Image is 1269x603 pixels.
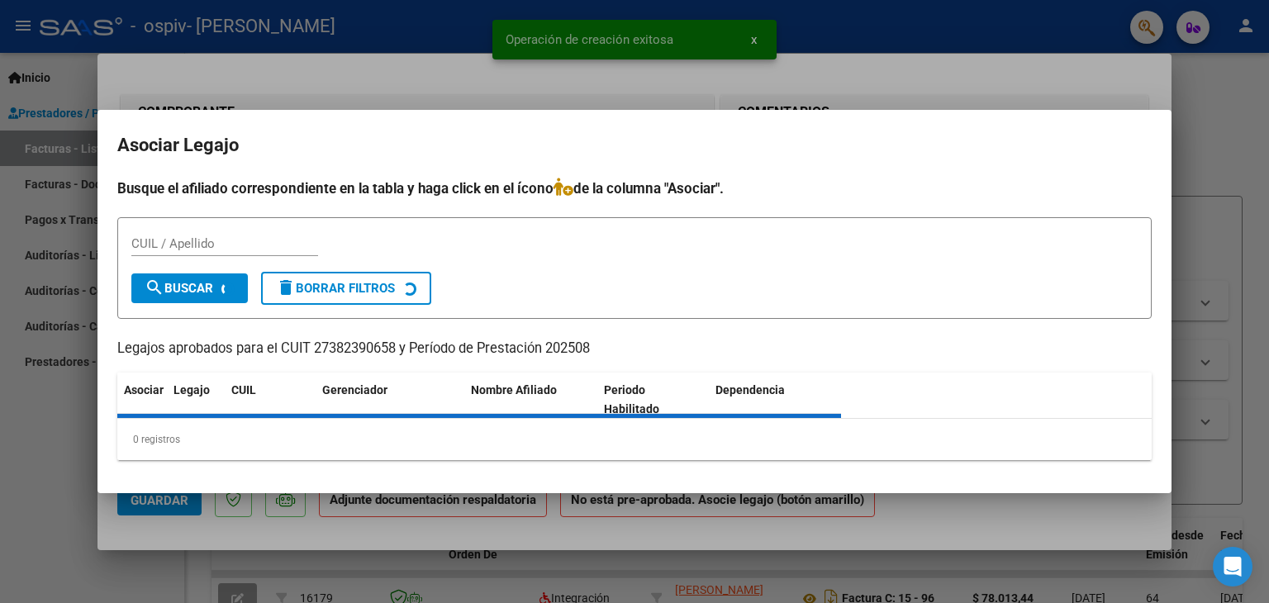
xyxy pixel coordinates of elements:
[604,383,659,415] span: Periodo Habilitado
[117,130,1152,161] h2: Asociar Legajo
[276,281,395,296] span: Borrar Filtros
[471,383,557,396] span: Nombre Afiliado
[145,281,213,296] span: Buscar
[173,383,210,396] span: Legajo
[117,339,1152,359] p: Legajos aprobados para el CUIT 27382390658 y Período de Prestación 202508
[131,273,248,303] button: Buscar
[167,373,225,427] datatable-header-cell: Legajo
[145,278,164,297] mat-icon: search
[1213,547,1252,586] div: Open Intercom Messenger
[117,373,167,427] datatable-header-cell: Asociar
[231,383,256,396] span: CUIL
[261,272,431,305] button: Borrar Filtros
[709,373,842,427] datatable-header-cell: Dependencia
[225,373,316,427] datatable-header-cell: CUIL
[124,383,164,396] span: Asociar
[597,373,709,427] datatable-header-cell: Periodo Habilitado
[715,383,785,396] span: Dependencia
[117,178,1152,199] h4: Busque el afiliado correspondiente en la tabla y haga click en el ícono de la columna "Asociar".
[464,373,597,427] datatable-header-cell: Nombre Afiliado
[322,383,387,396] span: Gerenciador
[316,373,464,427] datatable-header-cell: Gerenciador
[276,278,296,297] mat-icon: delete
[117,419,1152,460] div: 0 registros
